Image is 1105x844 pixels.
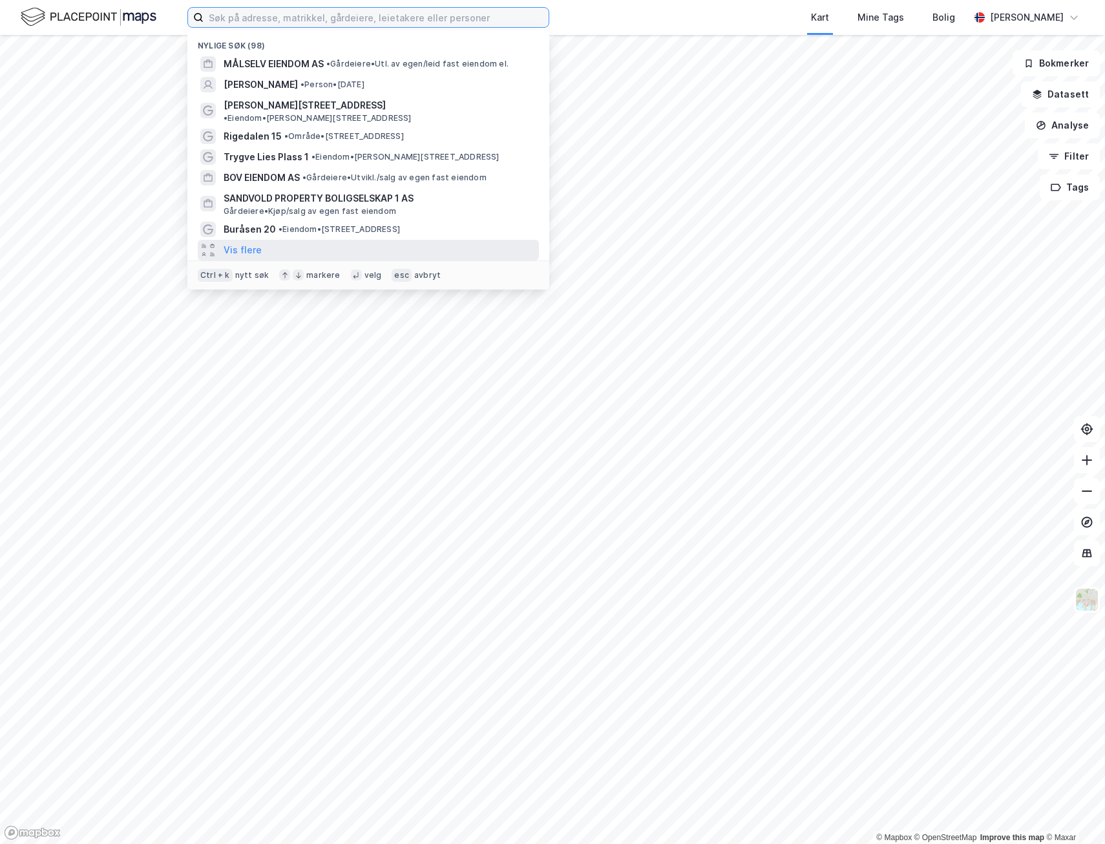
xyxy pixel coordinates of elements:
[224,170,300,185] span: BOV EIENDOM AS
[302,173,487,183] span: Gårdeiere • Utvikl./salg av egen fast eiendom
[326,59,330,69] span: •
[392,269,412,282] div: esc
[224,149,309,165] span: Trygve Lies Plass 1
[224,113,412,123] span: Eiendom • [PERSON_NAME][STREET_ADDRESS]
[198,269,233,282] div: Ctrl + k
[990,10,1064,25] div: [PERSON_NAME]
[414,270,441,280] div: avbryt
[1038,143,1100,169] button: Filter
[284,131,288,141] span: •
[224,206,396,216] span: Gårdeiere • Kjøp/salg av egen fast eiendom
[224,98,386,113] span: [PERSON_NAME][STREET_ADDRESS]
[224,191,534,206] span: SANDVOLD PROPERTY BOLIGSELSKAP 1 AS
[1075,587,1099,612] img: Z
[932,10,955,25] div: Bolig
[858,10,904,25] div: Mine Tags
[279,224,282,234] span: •
[914,833,977,842] a: OpenStreetMap
[204,8,549,27] input: Søk på adresse, matrikkel, gårdeiere, leietakere eller personer
[235,270,269,280] div: nytt søk
[1013,50,1100,76] button: Bokmerker
[279,224,400,235] span: Eiendom • [STREET_ADDRESS]
[1025,112,1100,138] button: Analyse
[224,242,262,258] button: Vis flere
[224,113,227,123] span: •
[284,131,404,142] span: Område • [STREET_ADDRESS]
[326,59,509,69] span: Gårdeiere • Utl. av egen/leid fast eiendom el.
[224,222,276,237] span: Buråsen 20
[224,77,298,92] span: [PERSON_NAME]
[306,270,340,280] div: markere
[980,833,1044,842] a: Improve this map
[300,79,304,89] span: •
[876,833,912,842] a: Mapbox
[302,173,306,182] span: •
[300,79,364,90] span: Person • [DATE]
[1040,174,1100,200] button: Tags
[1021,81,1100,107] button: Datasett
[187,30,549,54] div: Nylige søk (98)
[364,270,382,280] div: velg
[224,129,282,144] span: Rigedalen 15
[811,10,829,25] div: Kart
[21,6,156,28] img: logo.f888ab2527a4732fd821a326f86c7f29.svg
[311,152,500,162] span: Eiendom • [PERSON_NAME][STREET_ADDRESS]
[224,56,324,72] span: MÅLSELV EIENDOM AS
[311,152,315,162] span: •
[1040,782,1105,844] iframe: Chat Widget
[4,825,61,840] a: Mapbox homepage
